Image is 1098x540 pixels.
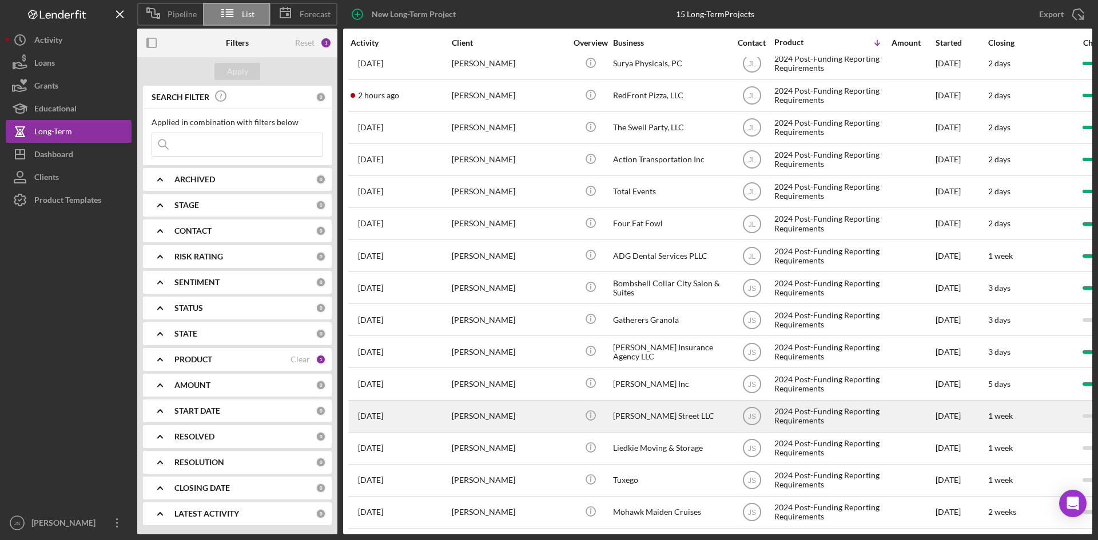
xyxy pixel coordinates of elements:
div: [DATE] [936,497,987,527]
div: 2024 Post-Funding Reporting Requirements [774,401,889,431]
div: Amount [892,38,934,47]
div: Four Fat Fowl [613,209,727,239]
div: Clear [291,355,310,364]
time: 2025-08-04 13:26 [358,251,383,261]
div: 0 [316,431,326,442]
div: [DATE] [936,305,987,335]
div: Product Templates [34,189,101,214]
b: Filters [226,38,249,47]
time: 2025-07-30 13:23 [358,59,383,68]
text: JS [747,381,755,389]
div: Applied in combination with filters below [152,118,323,127]
div: 2024 Post-Funding Reporting Requirements [774,465,889,495]
div: 2024 Post-Funding Reporting Requirements [774,113,889,143]
b: PRODUCT [174,355,212,364]
span: List [242,10,254,19]
div: 0 [316,483,326,493]
button: JS[PERSON_NAME] [6,511,132,534]
time: 1 week [988,443,1013,453]
div: Loans [34,51,55,77]
b: STAGE [174,201,199,210]
time: 1 week [988,411,1013,421]
button: Product Templates [6,189,132,211]
button: Grants [6,74,132,97]
text: JL [748,60,755,68]
div: [DATE] [936,209,987,239]
div: Apply [227,63,248,80]
div: ADG Dental Services PLLC [613,241,727,271]
div: Open Intercom Messenger [1059,490,1087,517]
div: 2024 Post-Funding Reporting Requirements [774,497,889,527]
time: 2 days [988,186,1011,196]
div: 2024 Post-Funding Reporting Requirements [774,433,889,463]
div: Product [774,38,832,47]
div: Surya Physicals, PC [613,49,727,79]
div: [DATE] [936,369,987,399]
div: 2024 Post-Funding Reporting Requirements [774,81,889,111]
time: 2 days [988,58,1011,68]
div: [DATE] [936,177,987,207]
a: Clients [6,166,132,189]
div: 0 [316,457,326,467]
div: Business [613,38,727,47]
b: SENTIMENT [174,278,220,287]
div: [PERSON_NAME] [452,401,566,431]
time: 2025-08-05 18:13 [358,411,383,421]
time: 2025-07-31 22:52 [358,347,383,357]
div: 0 [316,226,326,236]
time: 2025-08-06 19:10 [358,475,383,485]
button: Dashboard [6,143,132,166]
div: [PERSON_NAME] [452,273,566,303]
div: 2024 Post-Funding Reporting Requirements [774,241,889,271]
div: [DATE] [936,145,987,175]
b: STATUS [174,303,203,313]
b: SEARCH FILTER [152,93,209,102]
div: Long-Term [34,120,72,146]
time: 2 days [988,218,1011,228]
div: [DATE] [936,241,987,271]
button: Loans [6,51,132,74]
div: [DATE] [936,401,987,431]
div: [PERSON_NAME] [452,465,566,495]
div: 0 [316,329,326,339]
div: [PERSON_NAME] [452,337,566,367]
time: 1 week [988,475,1013,485]
time: 3 days [988,283,1011,293]
div: [DATE] [936,465,987,495]
div: 2024 Post-Funding Reporting Requirements [774,369,889,399]
time: 2025-07-30 20:52 [358,219,383,228]
text: JL [748,252,755,260]
div: [PERSON_NAME] [452,241,566,271]
div: [PERSON_NAME] [452,209,566,239]
div: [DATE] [936,273,987,303]
span: Pipeline [168,10,197,19]
b: RESOLUTION [174,458,224,467]
button: New Long-Term Project [343,3,467,26]
div: [PERSON_NAME] [452,113,566,143]
text: JL [748,188,755,196]
b: LATEST ACTIVITY [174,509,239,518]
div: Mohawk Maiden Cruises [613,497,727,527]
button: Apply [214,63,260,80]
time: 2025-08-02 16:24 [358,379,383,389]
div: Action Transportation Inc [613,145,727,175]
div: 0 [316,251,326,262]
text: JL [748,220,755,228]
b: CONTACT [174,226,212,235]
div: 2024 Post-Funding Reporting Requirements [774,145,889,175]
div: [PERSON_NAME] [452,49,566,79]
time: 3 days [988,315,1011,325]
text: JS [14,520,20,526]
div: Started [936,38,987,47]
div: [PERSON_NAME] [452,81,566,111]
div: Grants [34,74,58,100]
time: 2025-07-31 18:48 [358,315,383,325]
text: JL [748,156,755,164]
div: Liedkie Moving & Storage [613,433,727,463]
div: 0 [316,509,326,519]
div: [PERSON_NAME] Insurance Agency LLC [613,337,727,367]
time: 2 days [988,154,1011,164]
